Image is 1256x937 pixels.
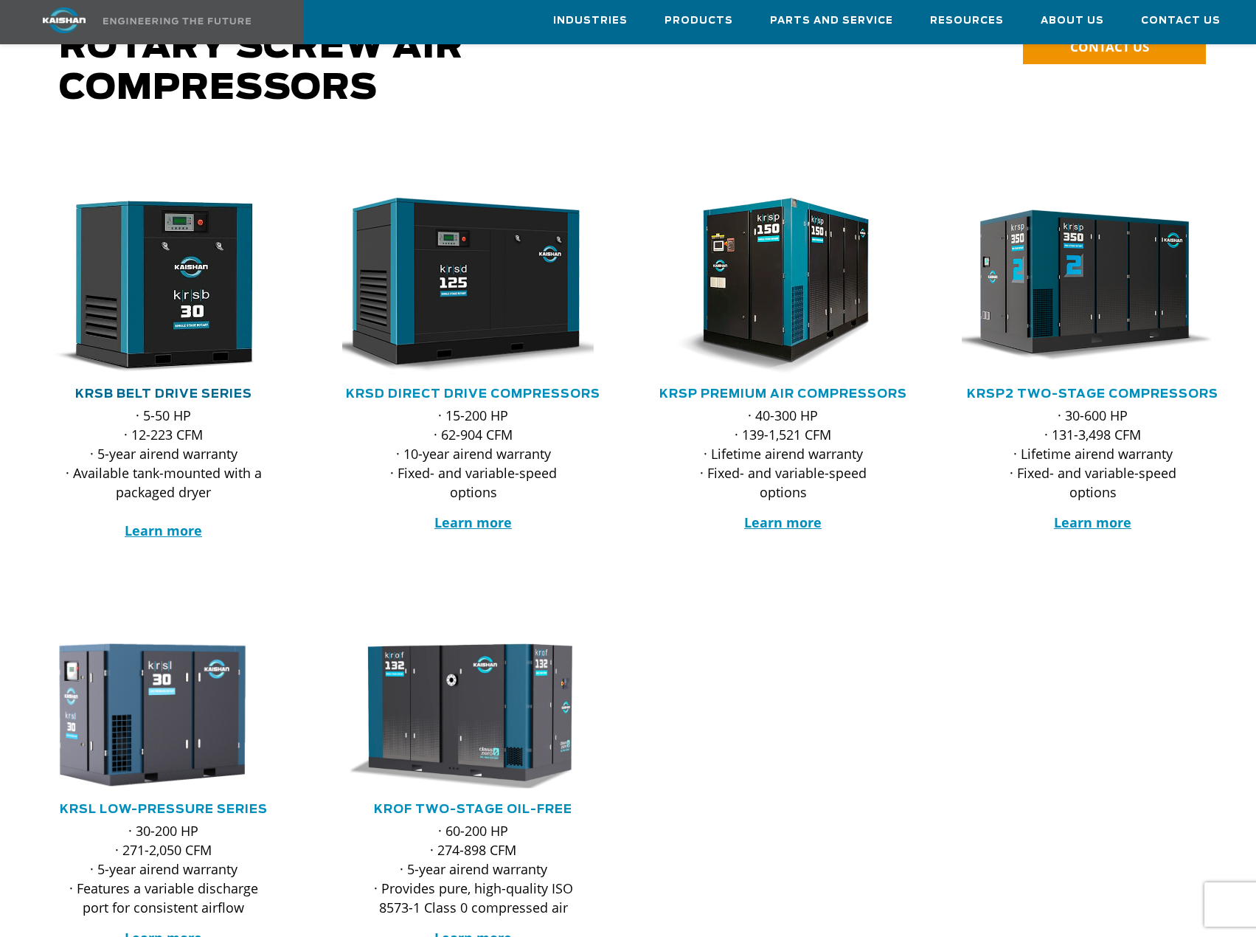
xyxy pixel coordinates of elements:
a: Contact Us [1141,1,1221,41]
a: CONTACT US [1023,31,1206,64]
img: krsd125 [331,198,594,375]
img: Engineering the future [103,18,251,24]
a: About Us [1041,1,1104,41]
a: Learn more [1054,514,1131,531]
a: Industries [553,1,628,41]
a: Products [665,1,733,41]
div: krsb30 [32,198,295,375]
p: · 60-200 HP · 274-898 CFM · 5-year airend warranty · Provides pure, high-quality ISO 8573-1 Class... [372,821,575,917]
div: krsd125 [342,198,605,375]
a: KRSP Premium Air Compressors [659,388,907,400]
span: CONTACT US [1070,38,1149,55]
span: Products [665,13,733,30]
div: krsl30 [32,640,295,790]
p: · 30-600 HP · 131-3,498 CFM · Lifetime airend warranty · Fixed- and variable-speed options [991,406,1195,502]
p: · 5-50 HP · 12-223 CFM · 5-year airend warranty · Available tank-mounted with a packaged dryer [62,406,266,540]
p: · 15-200 HP · 62-904 CFM · 10-year airend warranty · Fixed- and variable-speed options [372,406,575,502]
img: krsb30 [21,198,284,375]
img: krof132 [331,640,594,790]
a: KRSB Belt Drive Series [75,388,252,400]
span: Parts and Service [770,13,893,30]
span: Contact Us [1141,13,1221,30]
img: krsl30 [21,640,284,790]
a: KROF TWO-STAGE OIL-FREE [374,803,572,815]
span: Resources [930,13,1004,30]
img: krsp150 [641,198,903,375]
a: KRSL Low-Pressure Series [60,803,268,815]
p: · 40-300 HP · 139-1,521 CFM · Lifetime airend warranty · Fixed- and variable-speed options [681,406,885,502]
div: krsp150 [652,198,915,375]
span: About Us [1041,13,1104,30]
img: kaishan logo [9,7,119,33]
a: KRSD Direct Drive Compressors [346,388,600,400]
img: krsp350 [951,198,1213,375]
a: Learn more [125,522,202,539]
a: KRSP2 Two-Stage Compressors [967,388,1218,400]
span: Industries [553,13,628,30]
a: Learn more [744,514,822,531]
div: krsp350 [962,198,1224,375]
a: Learn more [434,514,512,531]
div: krof132 [342,640,605,790]
p: · 30-200 HP · 271-2,050 CFM · 5-year airend warranty · Features a variable discharge port for con... [62,821,266,917]
a: Resources [930,1,1004,41]
a: Parts and Service [770,1,893,41]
